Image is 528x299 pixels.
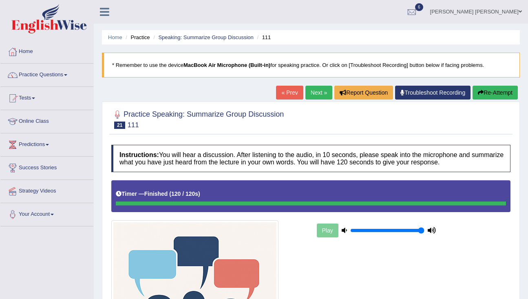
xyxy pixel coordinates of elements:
a: Online Class [0,110,93,131]
a: Predictions [0,133,93,154]
a: Tests [0,87,93,107]
a: Home [0,40,93,61]
li: 111 [255,33,271,41]
h4: You will hear a discussion. After listening to the audio, in 10 seconds, please speak into the mi... [111,145,510,172]
button: Re-Attempt [473,86,518,100]
b: Instructions: [119,151,159,158]
span: 21 [114,122,125,129]
a: Practice Questions [0,64,93,84]
a: Home [108,34,122,40]
h5: Timer — [116,191,200,197]
a: Strategy Videos [0,180,93,200]
b: Finished [144,190,168,197]
h2: Practice Speaking: Summarize Group Discussion [111,109,284,129]
a: Speaking: Summarize Group Discussion [158,34,253,40]
a: Success Stories [0,157,93,177]
a: Next » [305,86,332,100]
blockquote: * Remember to use the device for speaking practice. Or click on [Troubleshoot Recording] button b... [102,53,520,78]
b: 120 / 120s [171,190,198,197]
button: Report Question [334,86,393,100]
li: Practice [124,33,150,41]
b: ) [198,190,200,197]
small: 111 [127,121,139,129]
b: MacBook Air Microphone (Built-in) [183,62,270,68]
span: 6 [415,3,423,11]
b: ( [169,190,171,197]
a: Troubleshoot Recording [395,86,471,100]
a: Your Account [0,203,93,224]
a: « Prev [276,86,303,100]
